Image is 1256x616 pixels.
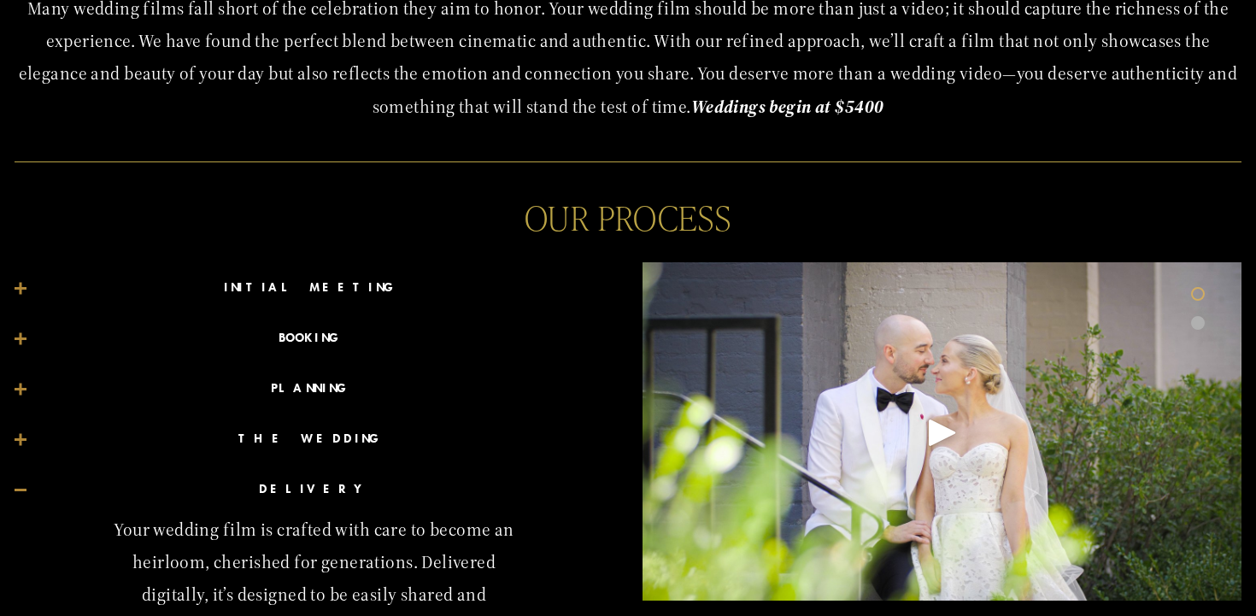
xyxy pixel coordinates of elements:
em: Weddings begin at $5400 [691,95,884,118]
span: DELIVERY [26,478,613,502]
button: BOOKING [15,314,613,363]
h2: OUR PROCESS [15,200,1241,233]
button: DELIVERY [15,465,613,514]
span: INITIAL MEETING [26,276,613,300]
div: Play [922,412,963,453]
span: PLANNING [26,377,613,401]
button: THE WEDDING [15,414,613,464]
button: INITIAL MEETING [15,263,613,313]
span: THE WEDDING [26,427,613,451]
span: BOOKING [26,326,613,350]
button: PLANNING [15,364,613,414]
